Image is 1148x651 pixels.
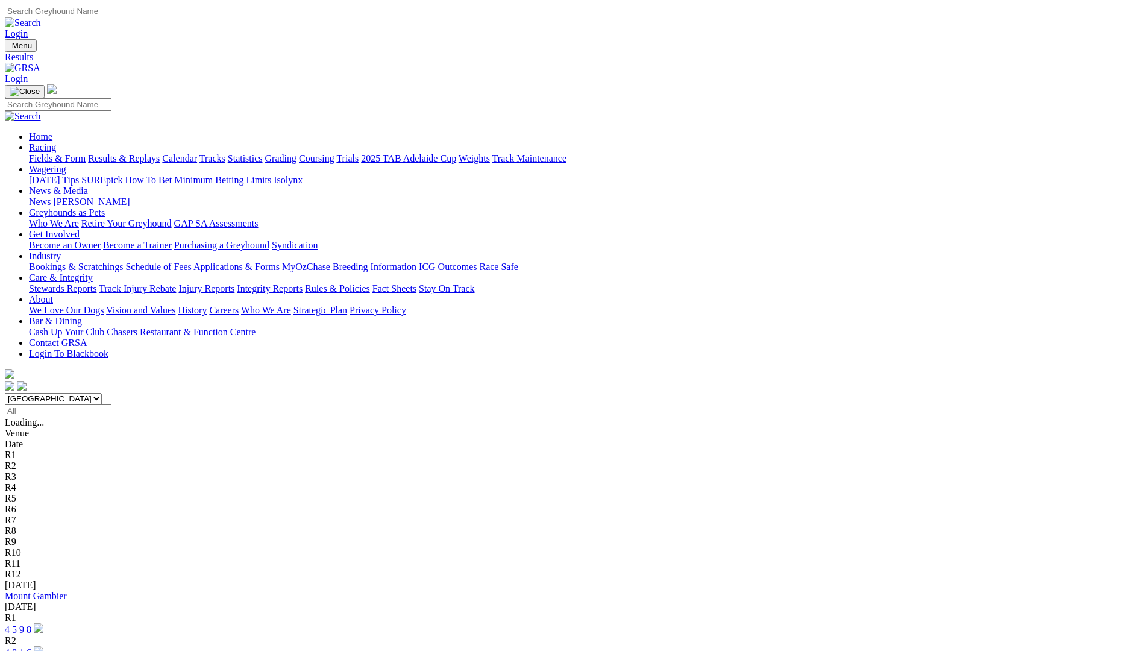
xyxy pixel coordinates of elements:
a: We Love Our Dogs [29,305,104,315]
a: Stay On Track [419,283,474,294]
a: Privacy Policy [350,305,406,315]
span: Loading... [5,417,44,427]
div: [DATE] [5,602,1143,612]
a: Applications & Forms [193,262,280,272]
a: Statistics [228,153,263,163]
a: Become an Owner [29,240,101,250]
div: R6 [5,504,1143,515]
img: logo-grsa-white.png [5,369,14,379]
div: Bar & Dining [29,327,1143,338]
a: Contact GRSA [29,338,87,348]
div: R2 [5,635,1143,646]
a: Integrity Reports [237,283,303,294]
input: Search [5,98,111,111]
img: logo-grsa-white.png [47,84,57,94]
a: Bar & Dining [29,316,82,326]
a: Who We Are [29,218,79,228]
div: Get Involved [29,240,1143,251]
a: Minimum Betting Limits [174,175,271,185]
img: facebook.svg [5,381,14,391]
a: Syndication [272,240,318,250]
button: Toggle navigation [5,39,37,52]
a: Isolynx [274,175,303,185]
div: About [29,305,1143,316]
div: R9 [5,536,1143,547]
a: Get Involved [29,229,80,239]
a: Trials [336,153,359,163]
a: Login [5,28,28,39]
a: Track Maintenance [492,153,566,163]
a: News [29,197,51,207]
div: R4 [5,482,1143,493]
div: Greyhounds as Pets [29,218,1143,229]
a: Track Injury Rebate [99,283,176,294]
a: SUREpick [81,175,122,185]
div: R3 [5,471,1143,482]
a: Strategic Plan [293,305,347,315]
a: Results & Replays [88,153,160,163]
div: [DATE] [5,580,1143,591]
a: Wagering [29,164,66,174]
a: Login [5,74,28,84]
img: Search [5,17,41,28]
input: Search [5,5,111,17]
div: R7 [5,515,1143,526]
div: Venue [5,428,1143,439]
div: Racing [29,153,1143,164]
a: 2025 TAB Adelaide Cup [361,153,456,163]
a: Grading [265,153,296,163]
div: Care & Integrity [29,283,1143,294]
a: Calendar [162,153,197,163]
div: Industry [29,262,1143,272]
a: ICG Outcomes [419,262,477,272]
a: Racing [29,142,56,153]
button: Toggle navigation [5,85,45,98]
a: Industry [29,251,61,261]
a: Stewards Reports [29,283,96,294]
a: Home [29,131,52,142]
a: Race Safe [479,262,518,272]
a: Purchasing a Greyhound [174,240,269,250]
img: Search [5,111,41,122]
div: News & Media [29,197,1143,207]
a: Rules & Policies [305,283,370,294]
a: Retire Your Greyhound [81,218,172,228]
span: Menu [12,41,32,50]
img: Close [10,87,40,96]
input: Select date [5,404,111,417]
a: Cash Up Your Club [29,327,104,337]
a: Coursing [299,153,334,163]
a: Care & Integrity [29,272,93,283]
a: 4 5 9 8 [5,624,31,635]
a: Login To Blackbook [29,348,108,359]
a: Chasers Restaurant & Function Centre [107,327,256,337]
a: [PERSON_NAME] [53,197,130,207]
a: Bookings & Scratchings [29,262,123,272]
div: Date [5,439,1143,450]
a: Mount Gambier [5,591,67,601]
div: R11 [5,558,1143,569]
img: GRSA [5,63,40,74]
a: Results [5,52,1143,63]
div: R8 [5,526,1143,536]
a: Schedule of Fees [125,262,191,272]
div: Wagering [29,175,1143,186]
a: Tracks [199,153,225,163]
a: Breeding Information [333,262,416,272]
a: Fact Sheets [372,283,416,294]
a: History [178,305,207,315]
img: twitter.svg [17,381,27,391]
div: R12 [5,569,1143,580]
a: Fields & Form [29,153,86,163]
a: GAP SA Assessments [174,218,259,228]
a: Become a Trainer [103,240,172,250]
div: R1 [5,450,1143,461]
a: News & Media [29,186,88,196]
a: [DATE] Tips [29,175,79,185]
a: How To Bet [125,175,172,185]
a: About [29,294,53,304]
img: play-circle.svg [34,623,43,633]
a: Greyhounds as Pets [29,207,105,218]
a: Injury Reports [178,283,234,294]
